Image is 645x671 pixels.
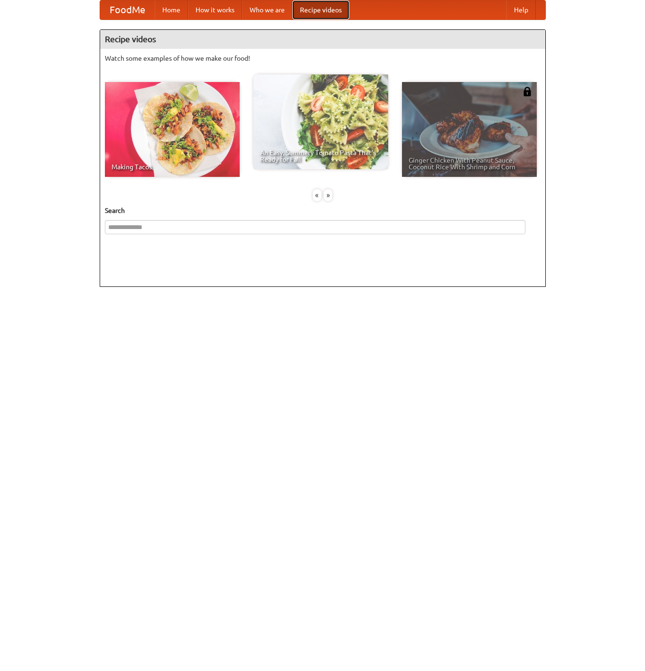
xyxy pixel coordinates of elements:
a: Help [506,0,536,19]
div: » [324,189,332,201]
h4: Recipe videos [100,30,545,49]
a: Home [155,0,188,19]
span: An Easy, Summery Tomato Pasta That's Ready for Fall [260,149,382,163]
div: « [313,189,321,201]
span: Making Tacos [112,164,233,170]
a: FoodMe [100,0,155,19]
h5: Search [105,206,541,215]
a: How it works [188,0,242,19]
img: 483408.png [523,87,532,96]
a: Making Tacos [105,82,240,177]
p: Watch some examples of how we make our food! [105,54,541,63]
a: Who we are [242,0,292,19]
a: An Easy, Summery Tomato Pasta That's Ready for Fall [253,74,388,169]
a: Recipe videos [292,0,349,19]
